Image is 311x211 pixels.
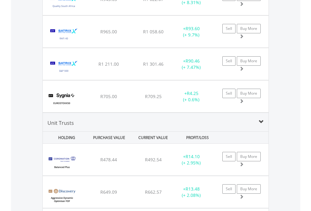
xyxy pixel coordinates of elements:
span: R709.25 [145,93,162,99]
img: UT.ZA.CBFB4.png [46,152,78,174]
a: Buy More [237,24,261,33]
a: Sell [222,89,236,98]
span: R662.57 [145,189,162,195]
div: CURRENT VALUE [132,132,175,143]
a: Buy More [237,89,261,98]
span: R4.25 [187,90,198,96]
span: R478.44 [100,157,117,163]
a: Sell [222,24,236,33]
div: PURCHASE VALUE [88,132,131,143]
span: R1 058.60 [143,29,164,35]
span: R705.00 [100,93,117,99]
img: UT.ZA.DADAOF.png [46,184,78,206]
div: + (+ 9.7%) [172,25,211,38]
span: R965.00 [100,29,117,35]
a: Buy More [237,56,261,66]
span: R492.54 [145,157,162,163]
span: R93.60 [186,25,200,31]
a: Sell [222,152,236,161]
span: R649.09 [100,189,117,195]
img: TFSA.STXRAF.png [46,24,82,46]
span: R1 211.00 [98,61,119,67]
a: Buy More [237,152,261,161]
div: + (+ 0.6%) [172,90,211,103]
a: Buy More [237,184,261,194]
img: TFSA.SYGEU.png [46,88,78,111]
img: TFSA.STX500.png [46,56,82,78]
div: + (+ 2.95%) [172,153,211,166]
a: Sell [222,56,236,66]
div: + (+ 7.47%) [172,58,211,70]
span: Unit Trusts [47,119,74,126]
a: Sell [222,184,236,194]
span: R1 301.46 [143,61,164,67]
span: R90.46 [186,58,200,64]
div: PROFIT/LOSS [176,132,219,143]
span: R14.10 [186,153,200,159]
div: HOLDING [43,132,86,143]
span: R13.48 [186,186,200,192]
div: + (+ 2.08%) [172,186,211,198]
